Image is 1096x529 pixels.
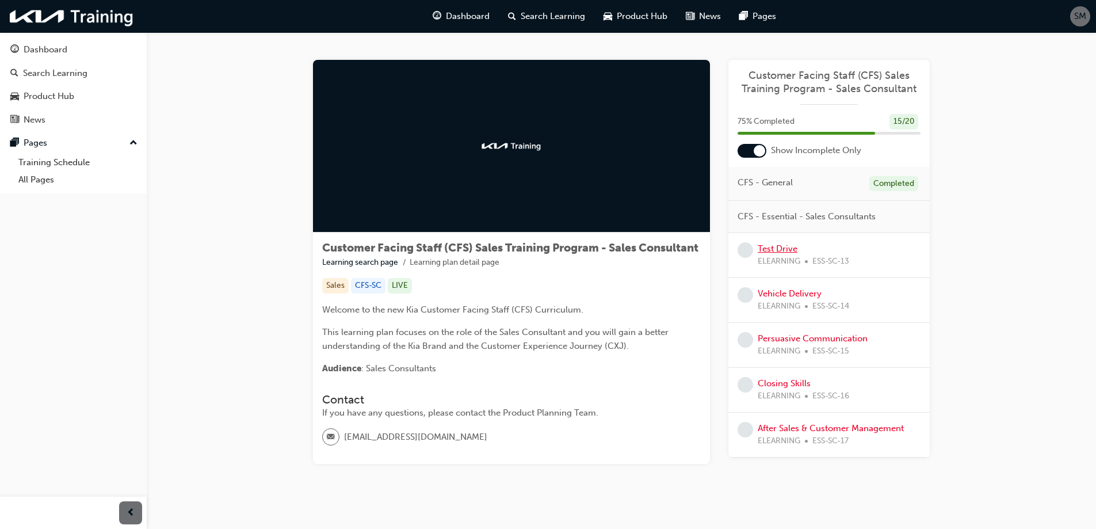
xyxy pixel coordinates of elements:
[758,423,904,433] a: After Sales & Customer Management
[5,63,142,84] a: Search Learning
[812,435,849,448] span: ESS-SC-17
[677,5,730,28] a: news-iconNews
[758,300,800,313] span: ELEARNING
[753,10,776,23] span: Pages
[433,9,441,24] span: guage-icon
[739,9,748,24] span: pages-icon
[24,90,74,103] div: Product Hub
[410,256,499,269] li: Learning plan detail page
[594,5,677,28] a: car-iconProduct Hub
[738,287,753,303] span: learningRecordVerb_NONE-icon
[14,154,142,172] a: Training Schedule
[869,176,918,192] div: Completed
[771,144,861,157] span: Show Incomplete Only
[351,278,385,294] div: CFS-SC
[10,138,19,149] span: pages-icon
[322,241,698,254] span: Customer Facing Staff (CFS) Sales Training Program - Sales Consultant
[5,109,142,131] a: News
[24,113,45,127] div: News
[617,10,667,23] span: Product Hub
[686,9,694,24] span: news-icon
[758,345,800,358] span: ELEARNING
[6,5,138,28] img: kia-training
[10,92,19,102] span: car-icon
[699,10,721,23] span: News
[10,45,19,55] span: guage-icon
[24,136,47,150] div: Pages
[604,9,612,24] span: car-icon
[738,176,793,189] span: CFS - General
[738,377,753,393] span: learningRecordVerb_NONE-icon
[322,257,398,267] a: Learning search page
[738,332,753,348] span: learningRecordVerb_NONE-icon
[758,378,811,389] a: Closing Skills
[738,115,795,128] span: 75 % Completed
[738,69,921,95] a: Customer Facing Staff (CFS) Sales Training Program - Sales Consultant
[1070,6,1090,26] button: SM
[480,140,543,152] img: kia-training
[812,345,849,358] span: ESS-SC-15
[344,431,487,444] span: [EMAIL_ADDRESS][DOMAIN_NAME]
[127,506,135,520] span: prev-icon
[5,39,142,60] a: Dashboard
[14,171,142,189] a: All Pages
[446,10,490,23] span: Dashboard
[758,243,797,254] a: Test Drive
[322,327,671,351] span: This learning plan focuses on the role of the Sales Consultant and you will gain a better underst...
[10,68,18,79] span: search-icon
[10,115,19,125] span: news-icon
[5,37,142,132] button: DashboardSearch LearningProduct HubNews
[758,435,800,448] span: ELEARNING
[322,363,361,374] span: Audience
[129,136,138,151] span: up-icon
[24,43,67,56] div: Dashboard
[322,393,701,406] h3: Contact
[322,406,701,420] div: If you have any questions, please contact the Product Planning Team.
[889,114,918,130] div: 15 / 20
[758,390,800,403] span: ELEARNING
[423,5,499,28] a: guage-iconDashboard
[738,422,753,437] span: learningRecordVerb_NONE-icon
[5,86,142,107] a: Product Hub
[521,10,585,23] span: Search Learning
[758,333,868,344] a: Persuasive Communication
[758,255,800,268] span: ELEARNING
[738,242,753,258] span: learningRecordVerb_NONE-icon
[23,67,87,80] div: Search Learning
[361,363,436,374] span: : Sales Consultants
[812,255,849,268] span: ESS-SC-13
[730,5,785,28] a: pages-iconPages
[327,430,335,445] span: email-icon
[322,305,583,315] span: Welcome to the new Kia Customer Facing Staff (CFS) Curriculum.
[5,132,142,154] button: Pages
[508,9,516,24] span: search-icon
[1074,10,1086,23] span: SM
[738,210,876,223] span: CFS - Essential - Sales Consultants
[812,300,849,313] span: ESS-SC-14
[388,278,412,294] div: LIVE
[758,288,822,299] a: Vehicle Delivery
[499,5,594,28] a: search-iconSearch Learning
[322,278,349,294] div: Sales
[812,390,849,403] span: ESS-SC-16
